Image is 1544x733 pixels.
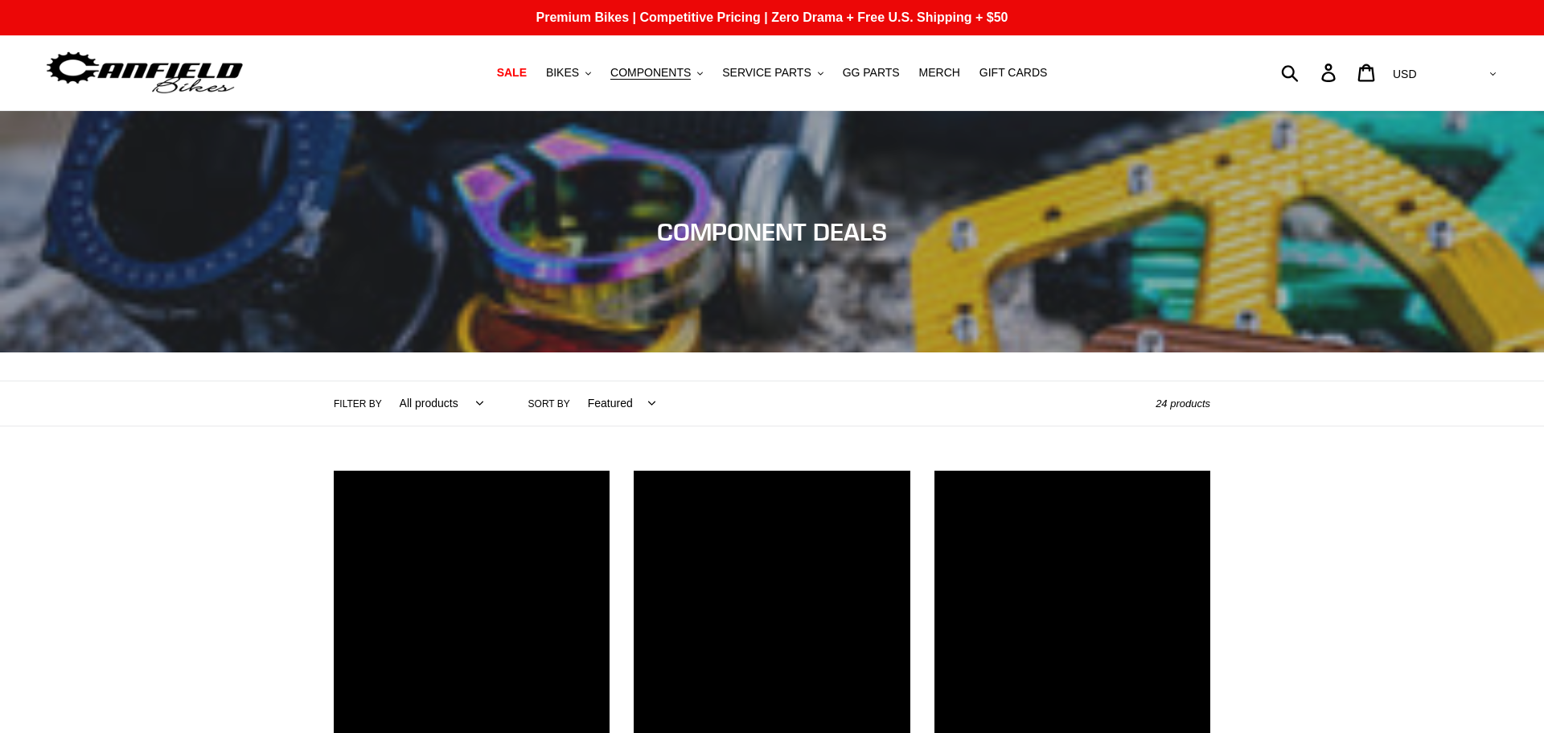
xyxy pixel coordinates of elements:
label: Sort by [528,397,570,411]
a: GIFT CARDS [971,62,1056,84]
a: SALE [489,62,535,84]
a: GG PARTS [835,62,908,84]
input: Search [1290,55,1331,90]
span: BIKES [546,66,579,80]
span: MERCH [919,66,960,80]
label: Filter by [334,397,382,411]
a: MERCH [911,62,968,84]
span: COMPONENT DEALS [657,217,887,246]
button: BIKES [538,62,599,84]
img: Canfield Bikes [44,47,245,98]
span: GIFT CARDS [979,66,1048,80]
span: COMPONENTS [610,66,691,80]
button: COMPONENTS [602,62,711,84]
span: SALE [497,66,527,80]
span: GG PARTS [843,66,900,80]
span: 24 products [1156,397,1210,410]
button: SERVICE PARTS [714,62,831,84]
span: SERVICE PARTS [722,66,811,80]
